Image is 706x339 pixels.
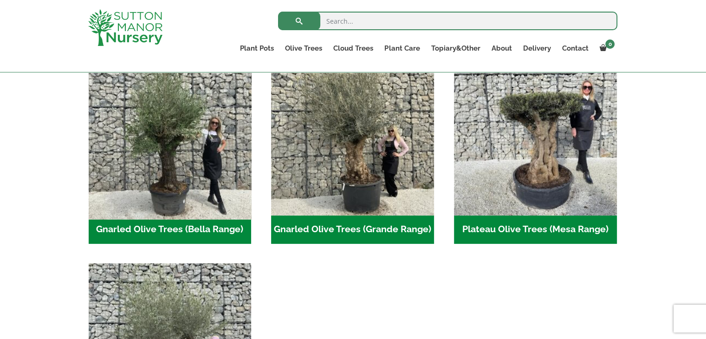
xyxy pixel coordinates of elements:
a: About [486,42,517,55]
a: Delivery [517,42,556,55]
a: Plant Care [379,42,425,55]
a: Plant Pots [234,42,279,55]
a: Contact [556,42,594,55]
img: Plateau Olive Trees (Mesa Range) [454,52,617,215]
span: 0 [605,39,615,49]
a: Visit product category Plateau Olive Trees (Mesa Range) [454,52,617,244]
img: Gnarled Olive Trees (Grande Range) [271,52,434,215]
img: Gnarled Olive Trees (Bella Range) [84,48,255,219]
h2: Gnarled Olive Trees (Grande Range) [271,215,434,244]
img: logo [88,9,162,46]
input: Search... [278,12,617,30]
h2: Plateau Olive Trees (Mesa Range) [454,215,617,244]
a: Visit product category Gnarled Olive Trees (Grande Range) [271,52,434,244]
a: Cloud Trees [328,42,379,55]
a: Topiary&Other [425,42,486,55]
a: Visit product category Gnarled Olive Trees (Bella Range) [89,52,252,244]
h2: Gnarled Olive Trees (Bella Range) [89,215,252,244]
a: Olive Trees [279,42,328,55]
a: 0 [594,42,617,55]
